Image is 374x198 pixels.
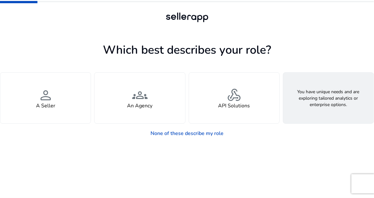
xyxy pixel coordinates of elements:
span: person [38,87,53,103]
button: groupsAn Agency [94,72,185,124]
h4: An Agency [127,103,152,109]
a: None of these describe my role [145,127,229,140]
span: groups [132,87,148,103]
button: webhookAPI Solutions [189,72,280,124]
button: You have unique needs and are exploring tailored analytics or enterprise options. [283,72,374,124]
h4: API Solutions [218,103,250,109]
h4: A Seller [36,103,55,109]
span: webhook [226,87,242,103]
